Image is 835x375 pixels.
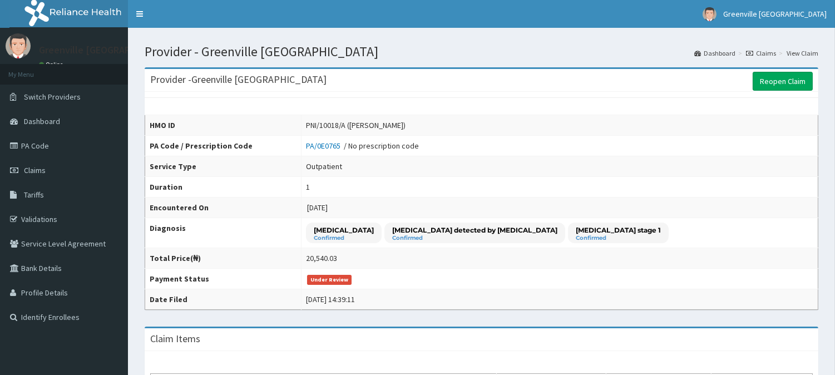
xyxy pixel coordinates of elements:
th: HMO ID [145,115,302,136]
th: PA Code / Prescription Code [145,136,302,156]
th: Date Filed [145,289,302,310]
h1: Provider - Greenville [GEOGRAPHIC_DATA] [145,45,818,59]
th: Service Type [145,156,302,177]
h3: Provider - Greenville [GEOGRAPHIC_DATA] [150,75,327,85]
span: Dashboard [24,116,60,126]
a: Reopen Claim [753,72,813,91]
span: Tariffs [24,190,44,200]
th: Encountered On [145,198,302,218]
p: [MEDICAL_DATA] [314,225,374,235]
div: / No prescription code [306,140,419,151]
a: Online [39,61,66,68]
img: User Image [703,7,717,21]
a: Dashboard [694,48,735,58]
p: Greenville [GEOGRAPHIC_DATA] [39,45,177,55]
span: Greenville [GEOGRAPHIC_DATA] [723,9,827,19]
th: Duration [145,177,302,198]
small: Confirmed [576,235,661,241]
span: Switch Providers [24,92,81,102]
span: Under Review [307,275,352,285]
div: PNI/10018/A ([PERSON_NAME]) [306,120,406,131]
a: View Claim [787,48,818,58]
small: Confirmed [314,235,374,241]
h3: Claim Items [150,334,200,344]
span: [DATE] [307,203,328,213]
th: Total Price(₦) [145,248,302,269]
div: 1 [306,181,310,193]
div: 20,540.03 [306,253,337,264]
th: Diagnosis [145,218,302,248]
div: Outpatient [306,161,342,172]
div: [DATE] 14:39:11 [306,294,355,305]
img: User Image [6,33,31,58]
small: Confirmed [392,235,557,241]
span: Claims [24,165,46,175]
a: Claims [746,48,776,58]
p: [MEDICAL_DATA] stage 1 [576,225,661,235]
p: [MEDICAL_DATA] detected by [MEDICAL_DATA] [392,225,557,235]
a: PA/0E0765 [306,141,344,151]
th: Payment Status [145,269,302,289]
